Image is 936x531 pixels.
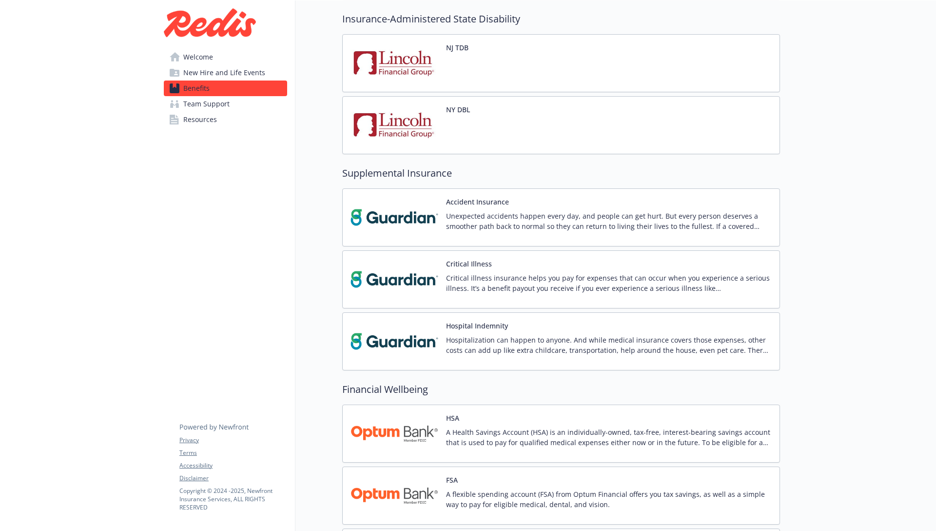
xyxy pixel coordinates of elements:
[164,112,287,127] a: Resources
[342,382,780,397] h2: Financial Wellbeing
[351,321,438,362] img: Guardian carrier logo
[183,96,230,112] span: Team Support
[446,427,772,448] p: A Health Savings Account (HSA) is an individually-owned, tax-free, interest-bearing savings accou...
[446,489,772,510] p: A flexible spending account (FSA) from Optum Financial offers you tax savings, as well as a simpl...
[164,96,287,112] a: Team Support
[446,259,492,269] button: Critical Illness
[179,449,287,457] a: Terms
[183,112,217,127] span: Resources
[179,474,287,483] a: Disclaimer
[342,166,780,181] h2: Supplemental Insurance
[446,273,772,293] p: Critical illness insurance helps you pay for expenses that can occur when you experience a seriou...
[183,49,213,65] span: Welcome
[183,81,210,96] span: Benefits
[351,104,438,146] img: Lincoln Financial Group carrier logo
[351,475,438,516] img: Optum Bank carrier logo
[351,413,438,454] img: Optum Bank carrier logo
[446,211,772,231] p: Unexpected accidents happen every day, and people can get hurt. But every person deserves a smoot...
[179,436,287,445] a: Privacy
[446,104,470,115] button: NY DBL
[446,42,468,53] button: NJ TDB
[351,259,438,300] img: Guardian carrier logo
[446,321,508,331] button: Hospital Indemnity
[446,335,772,355] p: Hospitalization can happen to anyone. And while medical insurance covers those expenses, other co...
[164,81,287,96] a: Benefits
[446,197,509,207] button: Accident Insurance
[183,65,265,81] span: New Hire and Life Events
[342,12,780,26] h2: Insurance-Administered State Disability
[446,413,459,423] button: HSA
[179,487,287,511] p: Copyright © 2024 - 2025 , Newfront Insurance Services, ALL RIGHTS RESERVED
[351,197,438,238] img: Guardian carrier logo
[164,49,287,65] a: Welcome
[351,42,438,84] img: Lincoln Financial Group carrier logo
[446,475,458,485] button: FSA
[179,461,287,470] a: Accessibility
[164,65,287,81] a: New Hire and Life Events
